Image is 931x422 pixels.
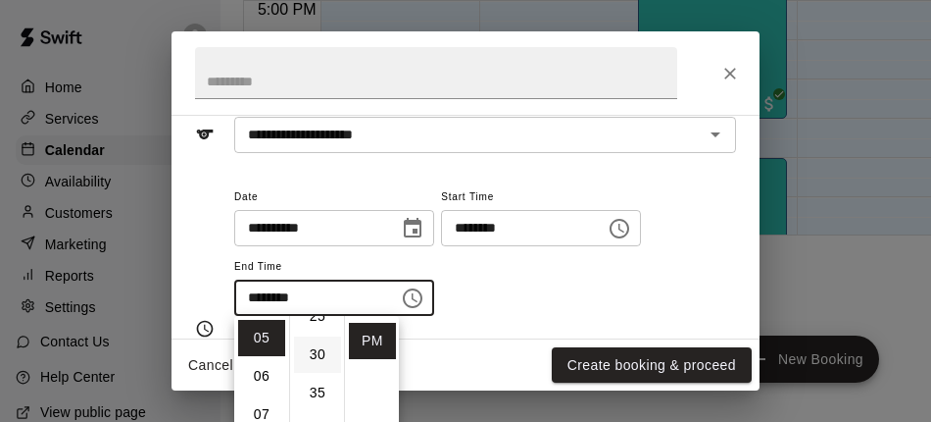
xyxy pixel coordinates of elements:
li: 35 minutes [294,375,341,411]
li: 30 minutes [294,337,341,373]
button: Choose time, selected time is 4:30 PM [600,209,639,248]
button: Create booking & proceed [552,347,752,384]
button: Cancel [179,347,242,384]
span: Start Time [441,185,641,211]
span: End Time [234,254,434,281]
li: 5 hours [238,320,285,356]
svg: Service [195,125,215,144]
span: Date [234,185,434,211]
button: Close [712,56,748,91]
button: Choose time, selected time is 5:15 PM [393,279,432,318]
li: 25 minutes [294,298,341,335]
svg: Timing [195,319,215,339]
button: Choose date, selected date is Sep 13, 2025 [393,209,432,248]
button: Open [702,121,729,148]
li: 6 hours [238,358,285,395]
li: PM [349,323,396,359]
